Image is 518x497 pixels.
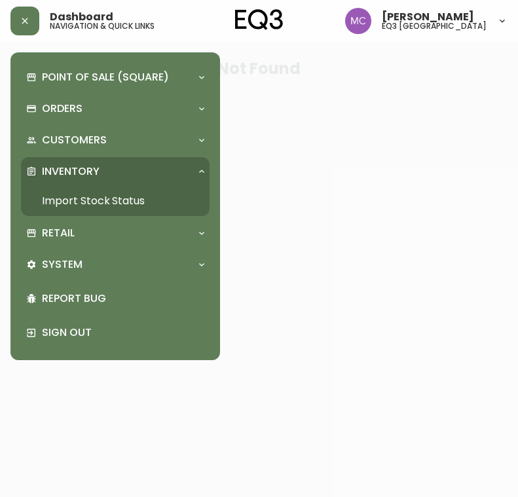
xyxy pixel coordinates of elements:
a: Import Stock Status [21,186,210,216]
p: Orders [42,101,83,116]
p: Sign Out [42,325,204,340]
div: Sign Out [21,316,210,350]
p: Inventory [42,164,100,179]
h5: navigation & quick links [50,22,155,30]
div: System [21,250,210,279]
p: System [42,257,83,272]
h5: eq3 [GEOGRAPHIC_DATA] [382,22,487,30]
span: Dashboard [50,12,113,22]
div: Point of Sale (Square) [21,63,210,92]
p: Retail [42,226,75,240]
img: logo [235,9,284,30]
div: Retail [21,219,210,248]
div: Inventory [21,157,210,186]
span: [PERSON_NAME] [382,12,474,22]
img: 6dbdb61c5655a9a555815750a11666cc [345,8,371,34]
div: Report Bug [21,282,210,316]
p: Report Bug [42,291,204,306]
p: Customers [42,133,107,147]
div: Orders [21,94,210,123]
p: Point of Sale (Square) [42,70,169,84]
div: Customers [21,126,210,155]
